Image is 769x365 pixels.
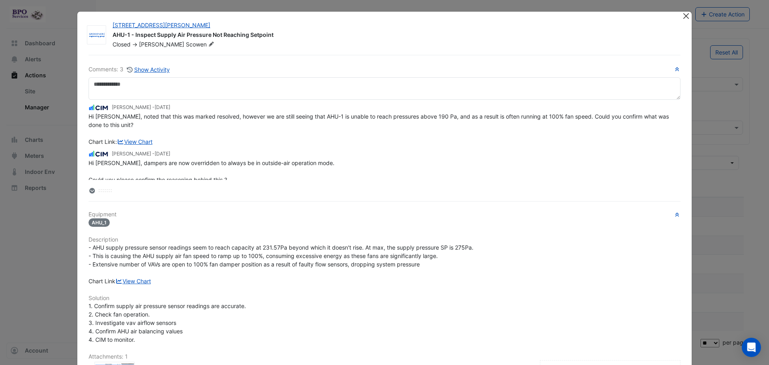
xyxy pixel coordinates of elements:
span: -> [132,41,137,48]
span: 2022-04-19 14:21:35 [155,151,170,157]
span: Hi [PERSON_NAME], noted that this was marked resolved, however we are still seeing that AHU-1 is ... [89,113,670,145]
span: Closed [113,41,131,48]
a: [STREET_ADDRESS][PERSON_NAME] [113,22,210,28]
span: - AHU supply pressure sensor readings seem to reach capacity at 231.57Pa beyond which it doesn't ... [89,244,473,284]
span: Hi [PERSON_NAME], dampers are now overridden to always be in outside-air operation mode. Could yo... [89,159,496,217]
a: View Chart [115,278,151,284]
span: AHU_1 [89,218,110,227]
img: CIM [89,149,109,158]
span: 2022-08-17 09:29:38 [155,104,170,110]
h6: Description [89,236,680,243]
span: Scowen [186,40,216,48]
div: AHU-1 - Inspect Supply Air Pressure Not Reaching Setpoint [113,31,672,40]
small: [PERSON_NAME] - [112,150,170,157]
div: Open Intercom Messenger [742,338,761,357]
span: [PERSON_NAME] [139,41,184,48]
fa-layers: More [89,188,96,194]
button: Close [682,12,690,20]
button: Show Activity [127,65,170,74]
a: View Chart [117,138,153,145]
h6: Solution [89,295,680,302]
small: [PERSON_NAME] - [112,104,170,111]
h6: Equipment [89,211,680,218]
img: Grosvenor Engineering [87,31,106,39]
span: 1. Confirm supply air pressure sensor readings are accurate. 2. Check fan operation. 3. Investiga... [89,302,246,343]
h6: Attachments: 1 [89,353,680,360]
img: CIM [89,103,109,112]
div: Comments: 3 [89,65,170,74]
